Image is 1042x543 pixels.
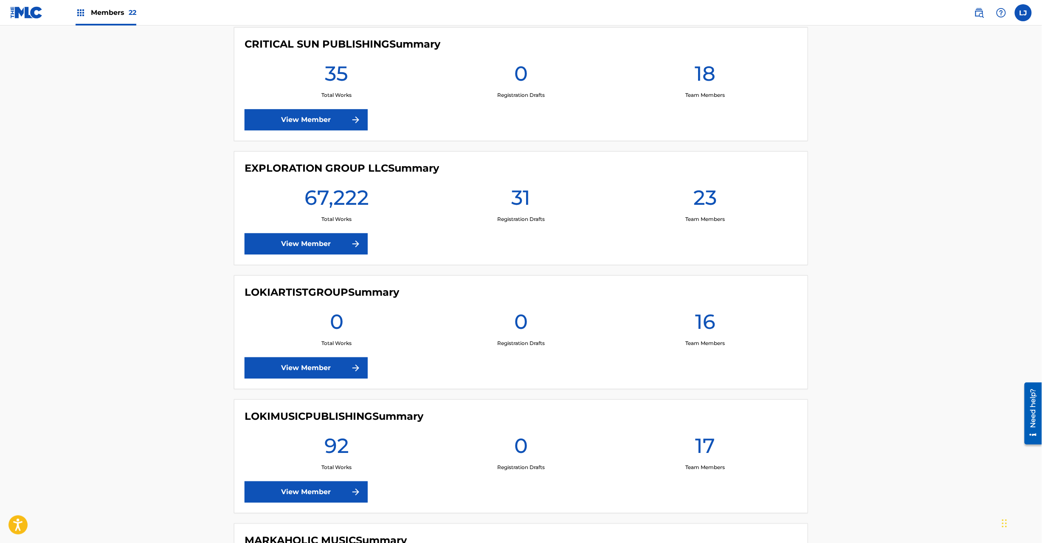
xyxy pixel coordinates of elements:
iframe: Chat Widget [1000,502,1042,543]
h1: 67,222 [304,185,369,215]
a: View Member [245,357,368,379]
span: 22 [129,8,136,17]
h1: 18 [695,61,715,91]
h1: 0 [514,309,528,339]
h1: 0 [514,433,528,464]
iframe: Resource Center [1018,379,1042,448]
div: Drag [1002,511,1007,536]
p: Total Works [321,464,352,471]
div: User Menu [1015,4,1032,21]
h1: 17 [695,433,715,464]
div: Help [993,4,1010,21]
h4: LOKIMUSICPUBLISHING [245,410,423,423]
p: Registration Drafts [497,215,545,223]
a: View Member [245,481,368,503]
h4: LOKIARTISTGROUP [245,286,399,299]
p: Registration Drafts [497,91,545,99]
h1: 0 [514,61,528,91]
img: MLC Logo [10,6,43,19]
img: f7272a7cc735f4ea7f67.svg [351,487,361,497]
img: f7272a7cc735f4ea7f67.svg [351,115,361,125]
p: Total Works [321,91,352,99]
h1: 35 [325,61,348,91]
p: Total Works [321,339,352,347]
h4: CRITICAL SUN PUBLISHING [245,38,440,51]
img: f7272a7cc735f4ea7f67.svg [351,239,361,249]
p: Registration Drafts [497,464,545,471]
a: Public Search [971,4,988,21]
img: help [996,8,1006,18]
h1: 0 [330,309,344,339]
h1: 23 [693,185,717,215]
img: Top Rightsholders [76,8,86,18]
img: f7272a7cc735f4ea7f67.svg [351,363,361,373]
span: Members [91,8,136,17]
a: View Member [245,233,368,255]
p: Registration Drafts [497,339,545,347]
p: Team Members [685,339,725,347]
p: Team Members [685,91,725,99]
p: Team Members [685,464,725,471]
a: View Member [245,109,368,130]
p: Team Members [685,215,725,223]
h4: EXPLORATION GROUP LLC [245,162,439,175]
p: Total Works [321,215,352,223]
h1: 92 [324,433,349,464]
h1: 16 [695,309,715,339]
img: search [974,8,984,18]
h1: 31 [511,185,530,215]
